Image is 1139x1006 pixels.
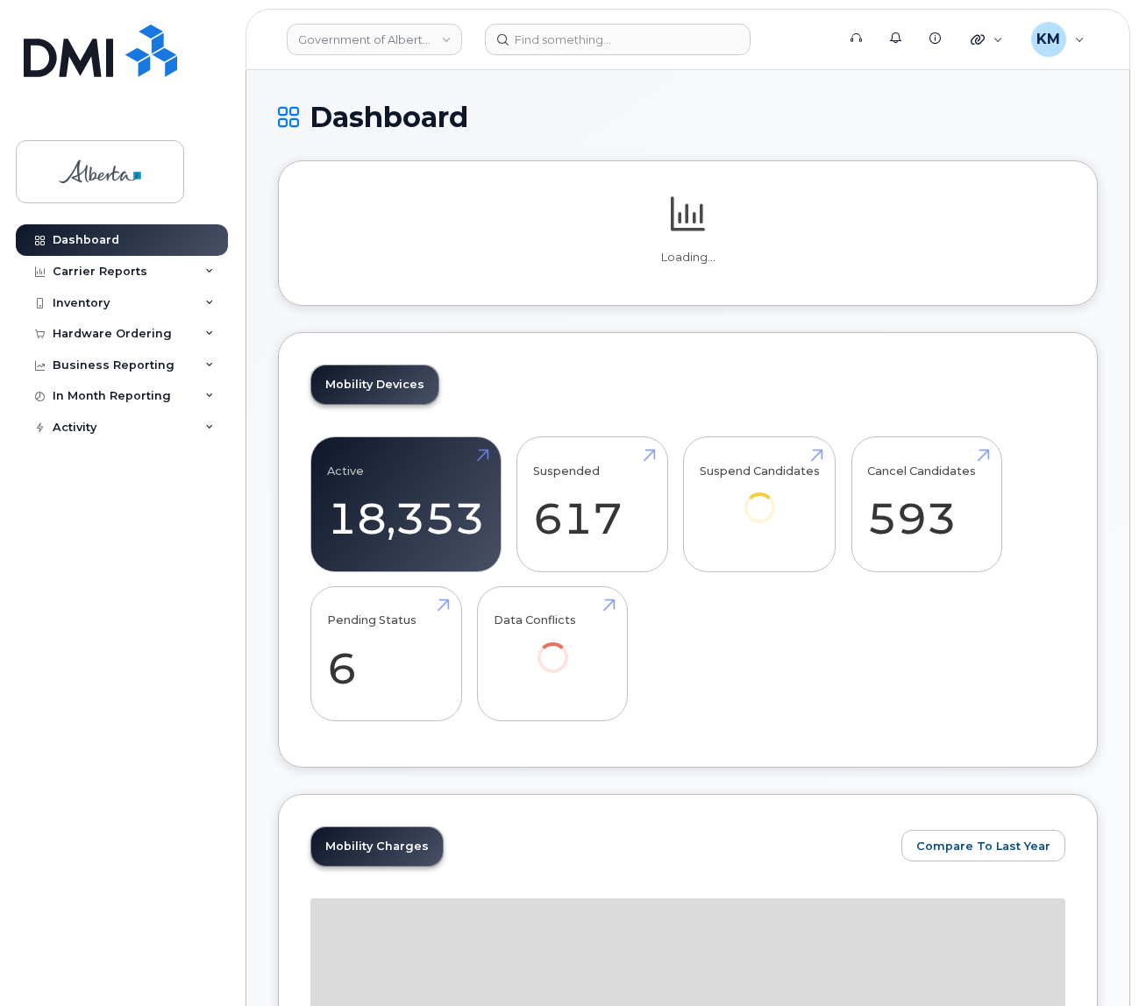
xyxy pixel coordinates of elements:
[533,447,651,563] a: Suspended 617
[278,102,1098,132] h1: Dashboard
[327,596,445,712] a: Pending Status 6
[916,838,1050,854] span: Compare To Last Year
[700,447,820,548] a: Suspend Candidates
[901,830,1065,861] button: Compare To Last Year
[310,250,1065,266] p: Loading...
[327,447,485,563] a: Active 18,353
[867,447,986,563] a: Cancel Candidates 593
[311,365,438,404] a: Mobility Devices
[311,827,443,866] a: Mobility Charges
[494,596,612,697] a: Data Conflicts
